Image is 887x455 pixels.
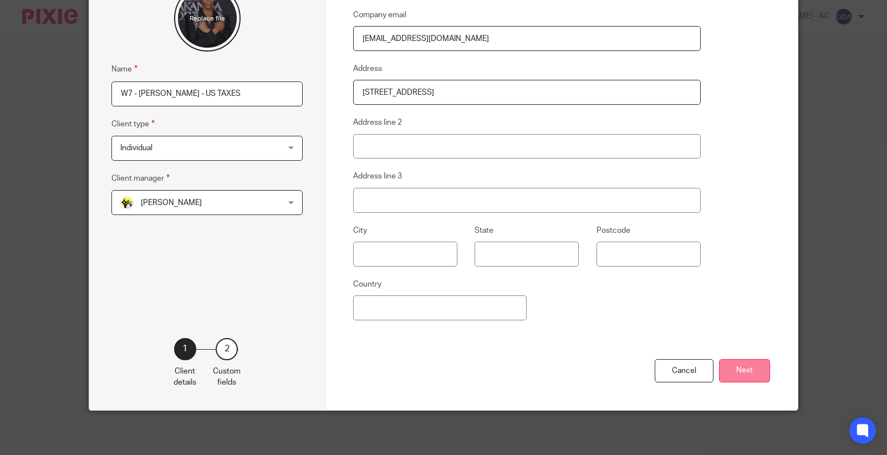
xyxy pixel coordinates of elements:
[353,225,367,236] label: City
[213,366,241,388] p: Custom fields
[174,338,196,360] div: 1
[655,359,713,383] div: Cancel
[597,225,630,236] label: Postcode
[353,9,406,21] label: Company email
[353,279,381,290] label: Country
[353,171,402,182] label: Address line 3
[475,225,493,236] label: State
[174,366,196,388] p: Client details
[111,172,170,185] label: Client manager
[353,63,382,74] label: Address
[120,144,152,152] span: Individual
[111,63,137,75] label: Name
[353,117,402,128] label: Address line 2
[216,338,238,360] div: 2
[120,196,134,209] img: Carine-Starbridge.jpg
[111,117,155,130] label: Client type
[141,199,202,207] span: [PERSON_NAME]
[719,359,770,383] button: Next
